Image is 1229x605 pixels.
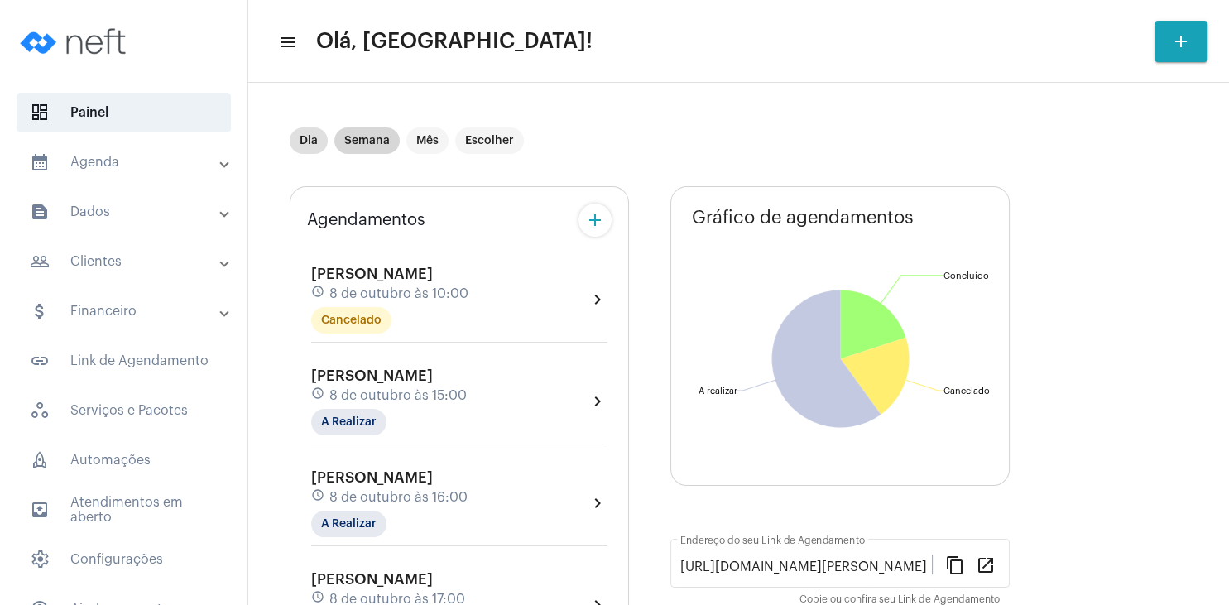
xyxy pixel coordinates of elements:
[30,252,221,271] mat-panel-title: Clientes
[588,493,607,513] mat-icon: chevron_right
[17,490,231,530] span: Atendimentos em aberto
[30,152,221,172] mat-panel-title: Agenda
[10,242,247,281] mat-expansion-panel-header: sidenav iconClientes
[17,540,231,579] span: Configurações
[311,488,326,507] mat-icon: schedule
[13,8,137,74] img: logo-neft-novo-2.png
[329,286,468,301] span: 8 de outubro às 10:00
[17,391,231,430] span: Serviços e Pacotes
[278,32,295,52] mat-icon: sidenav icon
[329,490,468,505] span: 8 de outubro às 16:00
[311,266,433,281] span: [PERSON_NAME]
[30,252,50,271] mat-icon: sidenav icon
[30,550,50,569] span: sidenav icon
[588,290,607,310] mat-icon: chevron_right
[30,103,50,122] span: sidenav icon
[311,511,386,537] mat-chip: A Realizar
[311,470,433,485] span: [PERSON_NAME]
[30,202,50,222] mat-icon: sidenav icon
[943,271,989,281] text: Concluído
[311,387,326,405] mat-icon: schedule
[329,388,467,403] span: 8 de outubro às 15:00
[30,450,50,470] span: sidenav icon
[976,555,996,574] mat-icon: open_in_new
[455,127,524,154] mat-chip: Escolher
[311,285,326,303] mat-icon: schedule
[30,351,50,371] mat-icon: sidenav icon
[1171,31,1191,51] mat-icon: add
[943,387,990,396] text: Cancelado
[30,401,50,420] span: sidenav icon
[311,409,386,435] mat-chip: A Realizar
[30,152,50,172] mat-icon: sidenav icon
[290,127,328,154] mat-chip: Dia
[699,387,737,396] text: A realizar
[406,127,449,154] mat-chip: Mês
[10,192,247,232] mat-expansion-panel-header: sidenav iconDados
[30,301,221,321] mat-panel-title: Financeiro
[10,142,247,182] mat-expansion-panel-header: sidenav iconAgenda
[680,559,932,574] input: Link
[585,210,605,230] mat-icon: add
[311,368,433,383] span: [PERSON_NAME]
[17,341,231,381] span: Link de Agendamento
[311,572,433,587] span: [PERSON_NAME]
[30,202,221,222] mat-panel-title: Dados
[10,291,247,331] mat-expansion-panel-header: sidenav iconFinanceiro
[17,93,231,132] span: Painel
[307,211,425,229] span: Agendamentos
[945,555,965,574] mat-icon: content_copy
[334,127,400,154] mat-chip: Semana
[316,28,593,55] span: Olá, [GEOGRAPHIC_DATA]!
[17,440,231,480] span: Automações
[30,500,50,520] mat-icon: sidenav icon
[30,301,50,321] mat-icon: sidenav icon
[692,208,914,228] span: Gráfico de agendamentos
[311,307,391,334] mat-chip: Cancelado
[588,391,607,411] mat-icon: chevron_right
